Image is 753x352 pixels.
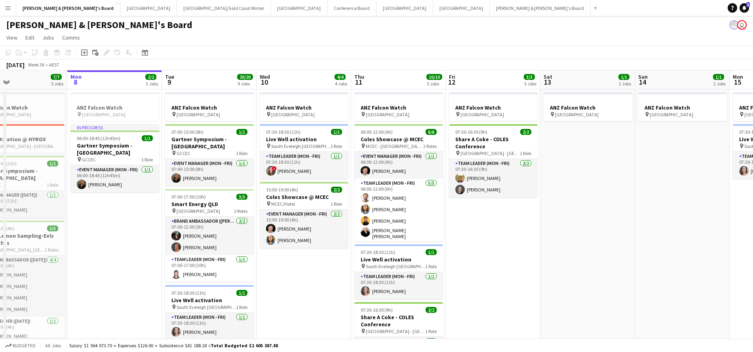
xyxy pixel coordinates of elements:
span: Fri [449,73,455,80]
span: 1 Role [236,150,247,156]
span: 1/1 [331,129,342,135]
span: 11 [353,78,364,87]
h3: Live Well activation [354,256,443,263]
span: 07:30-16:30 (9h) [455,129,487,135]
span: 07:30-16:30 (9h) [361,307,393,313]
span: Tue [165,73,174,80]
app-job-card: 07:30-16:30 (9h)2/2Share A Coke - COLES Conference [GEOGRAPHIC_DATA] - [GEOGRAPHIC_DATA]1 RoleTea... [449,124,538,197]
div: 2 Jobs [619,81,631,87]
div: 3 Jobs [524,81,536,87]
button: [GEOGRAPHIC_DATA] [120,0,177,16]
span: ! [272,166,277,171]
h3: ANZ Falcon Watch [544,104,632,111]
h3: Share A Coke - COLES Conference [354,314,443,328]
span: 1/1 [236,129,247,135]
span: 20/20 [237,74,253,80]
div: 07:30-18:30 (11h)1/1Live Well activation South Eveleigh [GEOGRAPHIC_DATA]1 RoleTeam Leader (Mon -... [260,124,348,179]
span: [GEOGRAPHIC_DATA] [366,112,409,117]
app-card-role: Event Manager (Mon - Fri)1/106:00-12:00 (6h)[PERSON_NAME] [354,152,443,179]
a: View [3,32,21,43]
span: 07:00-15:00 (8h) [171,129,203,135]
span: 07:00-17:00 (10h) [171,194,206,200]
app-job-card: In progress06:00-18:45 (12h45m)1/1Gartner Symposium - [GEOGRAPHIC_DATA] GCCEC1 RoleEvent Manager ... [70,124,159,192]
span: MCEC - [GEOGRAPHIC_DATA] [366,143,423,149]
span: 4/4 [335,74,346,80]
app-card-role: Event Manager (Mon - Fri)2/215:00-19:00 (4h)[PERSON_NAME][PERSON_NAME] [260,210,348,248]
div: In progress [70,124,159,131]
span: [GEOGRAPHIC_DATA] [271,112,315,117]
app-job-card: ANZ Falcon Watch [GEOGRAPHIC_DATA] [70,93,159,121]
span: GCCEC [82,157,96,163]
span: South Eveleigh [GEOGRAPHIC_DATA] [271,143,331,149]
span: 07:30-18:30 (11h) [266,129,300,135]
app-card-role: Event Manager (Mon - Fri)1/106:00-18:45 (12h45m)[PERSON_NAME] [70,165,159,192]
span: Budgeted [13,343,36,348]
h3: Coles Showcase @ MCEC [354,136,443,143]
app-job-card: ANZ Falcon Watch [GEOGRAPHIC_DATA] [638,93,727,121]
h3: Gartner Symposium - [GEOGRAPHIC_DATA] [70,142,159,156]
span: 1/1 [618,74,629,80]
button: Conference Board [327,0,376,16]
button: [GEOGRAPHIC_DATA] [271,0,327,16]
span: GCCEC [177,150,190,156]
h3: ANZ Falcon Watch [638,104,727,111]
span: All jobs [44,343,63,348]
span: 2 Roles [45,247,58,253]
span: Wed [260,73,270,80]
span: Sat [544,73,552,80]
span: 07:30-18:30 (11h) [361,249,395,255]
app-job-card: ANZ Falcon Watch [GEOGRAPHIC_DATA] [449,93,538,121]
app-card-role: Team Leader (Mon - Fri)2/207:30-16:30 (9h)[PERSON_NAME][PERSON_NAME] [449,159,538,197]
span: 1 Role [47,182,58,188]
button: [PERSON_NAME] & [PERSON_NAME]'s Board [490,0,591,16]
div: ANZ Falcon Watch [GEOGRAPHIC_DATA] [260,93,348,121]
span: 8 [69,78,82,87]
app-job-card: ANZ Falcon Watch [GEOGRAPHIC_DATA] [354,93,443,121]
span: 2/2 [145,74,156,80]
button: Budgeted [4,341,37,350]
app-user-avatar: James Millard [737,20,747,30]
app-job-card: 07:00-17:00 (10h)3/3Smart Energy QLD [GEOGRAPHIC_DATA]2 RolesBrand Ambassador ([PERSON_NAME])2/20... [165,189,254,282]
h3: ANZ Falcon Watch [354,104,443,111]
app-job-card: 15:00-19:00 (4h)2/2Coles Showcase @ MCEC MCEC/Hotel1 RoleEvent Manager (Mon - Fri)2/215:00-19:00 ... [260,182,348,248]
span: South Eveleigh [GEOGRAPHIC_DATA] [366,263,425,269]
app-job-card: ANZ Falcon Watch [GEOGRAPHIC_DATA] [165,93,254,121]
span: 1 Role [425,263,437,269]
span: 3/3 [236,194,247,200]
span: 6/6 [426,129,437,135]
span: Mon [733,73,743,80]
span: 1 Role [520,150,531,156]
span: [GEOGRAPHIC_DATA] [555,112,599,117]
div: Salary $1 564 073.70 + Expenses $126.00 + Subsistence $41 188.18 = [69,343,278,348]
a: Edit [22,32,38,43]
div: 07:30-18:30 (11h)1/1Live Well activation South Eveleigh [GEOGRAPHIC_DATA]1 RoleTeam Leader (Mon -... [354,244,443,299]
span: 14 [637,78,648,87]
app-card-role: Brand Ambassador ([PERSON_NAME])2/207:00-12:00 (5h)[PERSON_NAME][PERSON_NAME] [165,217,254,255]
a: Comms [59,32,83,43]
span: 2 Roles [234,208,247,214]
span: 2/2 [520,129,531,135]
span: 1/1 [142,135,153,141]
span: Comms [62,34,80,41]
span: [GEOGRAPHIC_DATA] [460,112,504,117]
span: 1 Role [236,304,247,310]
app-job-card: 06:00-12:00 (6h)6/6Coles Showcase @ MCEC MCEC - [GEOGRAPHIC_DATA]2 RolesEvent Manager (Mon - Fri)... [354,124,443,241]
h3: Smart Energy QLD [165,201,254,208]
span: Week 36 [26,62,46,68]
app-card-role: Team Leader (Mon - Fri)5/506:00-12:00 (6h)[PERSON_NAME][PERSON_NAME][PERSON_NAME][PERSON_NAME] [P... [354,179,443,256]
div: ANZ Falcon Watch [GEOGRAPHIC_DATA] [544,93,632,121]
span: Thu [354,73,364,80]
span: 15 [732,78,743,87]
span: 06:00-18:45 (12h45m) [77,135,120,141]
span: View [6,34,17,41]
span: 07:30-18:30 (11h) [171,290,206,296]
h3: Live Well activation [260,136,348,143]
span: [GEOGRAPHIC_DATA] [82,112,125,117]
